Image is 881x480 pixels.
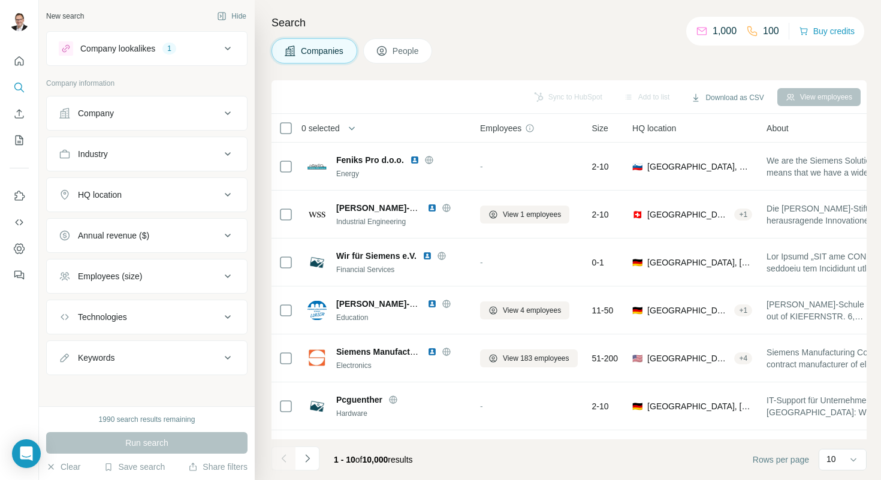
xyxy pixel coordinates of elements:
button: View 183 employees [480,349,578,367]
span: of [355,455,363,464]
div: Open Intercom Messenger [12,439,41,468]
div: Industry [78,148,108,160]
img: Logo of Feniks Pro d.o.o. [307,157,327,176]
span: View 4 employees [503,305,561,316]
span: 2-10 [592,400,609,412]
img: Logo of Werner von Siemens-Schule [307,301,327,320]
button: Employees (size) [47,262,247,291]
span: 51-200 [592,352,618,364]
button: View 4 employees [480,301,569,319]
span: 11-50 [592,304,614,316]
div: + 1 [734,305,752,316]
div: HQ location [78,189,122,201]
div: Keywords [78,352,114,364]
span: Rows per page [753,454,809,466]
span: [GEOGRAPHIC_DATA], [GEOGRAPHIC_DATA] [647,400,752,412]
p: 100 [763,24,779,38]
span: - [480,258,483,267]
span: 10,000 [363,455,388,464]
span: [PERSON_NAME]-Stiftung [336,203,441,213]
p: 1,000 [713,24,737,38]
button: Buy credits [799,23,855,40]
span: View 183 employees [503,353,569,364]
p: Company information [46,78,248,89]
span: Wir für Siemens e.V. [336,250,417,262]
span: 🇺🇸 [632,352,642,364]
button: My lists [10,129,29,151]
span: - [480,401,483,411]
span: 2-10 [592,161,609,173]
button: Company [47,99,247,128]
img: Logo of Werner Siemens-Stiftung [307,205,327,224]
div: Financial Services [336,264,466,275]
button: Share filters [188,461,248,473]
div: Energy [336,168,466,179]
div: Company lookalikes [80,43,155,55]
div: New search [46,11,84,22]
button: Dashboard [10,238,29,259]
span: - [480,162,483,171]
button: Technologies [47,303,247,331]
button: Keywords [47,343,247,372]
button: Quick start [10,50,29,72]
img: LinkedIn logo [427,347,437,357]
span: 0-1 [592,256,604,268]
p: 10 [826,453,836,465]
span: View 1 employees [503,209,561,220]
img: Logo of Pcguenther [307,397,327,416]
button: Clear [46,461,80,473]
div: Industrial Engineering [336,216,466,227]
span: Employees [480,122,521,134]
div: + 1 [734,209,752,220]
span: 🇩🇪 [632,400,642,412]
span: Pcguenther [336,394,382,406]
div: 1990 search results remaining [99,414,195,425]
div: Education [336,312,466,323]
div: Annual revenue ($) [78,230,149,241]
span: 🇩🇪 [632,256,642,268]
span: [GEOGRAPHIC_DATA], MAribor [647,161,752,173]
span: People [393,45,420,57]
div: Hardware [336,408,466,419]
div: Technologies [78,311,127,323]
button: Hide [209,7,255,25]
div: Company [78,107,114,119]
img: LinkedIn logo [427,203,437,213]
span: 0 selected [301,122,340,134]
span: 2-10 [592,209,609,221]
span: 🇸🇮 [632,161,642,173]
button: Annual revenue ($) [47,221,247,250]
img: Logo of Siemens Manufacturing Co., Inc. [307,349,327,368]
img: LinkedIn logo [423,251,432,261]
button: Save search [104,461,165,473]
span: 1 - 10 [334,455,355,464]
span: 🇩🇪 [632,304,642,316]
button: View 1 employees [480,206,569,224]
div: Employees (size) [78,270,142,282]
div: 1 [162,43,176,54]
button: Search [10,77,29,98]
span: Companies [301,45,345,57]
img: Avatar [10,12,29,31]
span: results [334,455,413,464]
span: 🇨🇭 [632,209,642,221]
button: Download as CSV [683,89,772,107]
span: [PERSON_NAME]-Schule [336,299,437,309]
img: LinkedIn logo [410,155,420,165]
span: [GEOGRAPHIC_DATA], [GEOGRAPHIC_DATA] [647,256,752,268]
button: Feedback [10,264,29,286]
span: [GEOGRAPHIC_DATA], [US_STATE] [647,352,729,364]
span: About [767,122,789,134]
button: HQ location [47,180,247,209]
span: HQ location [632,122,676,134]
span: Siemens Manufacturing Co., Inc. [336,347,466,357]
div: + 4 [734,353,752,364]
button: Use Surfe on LinkedIn [10,185,29,207]
span: Size [592,122,608,134]
button: Enrich CSV [10,103,29,125]
img: LinkedIn logo [427,299,437,309]
span: [GEOGRAPHIC_DATA], [GEOGRAPHIC_DATA] [647,209,729,221]
div: Electronics [336,360,466,371]
button: Navigate to next page [295,446,319,470]
img: Logo of Wir für Siemens e.V. [307,253,327,272]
